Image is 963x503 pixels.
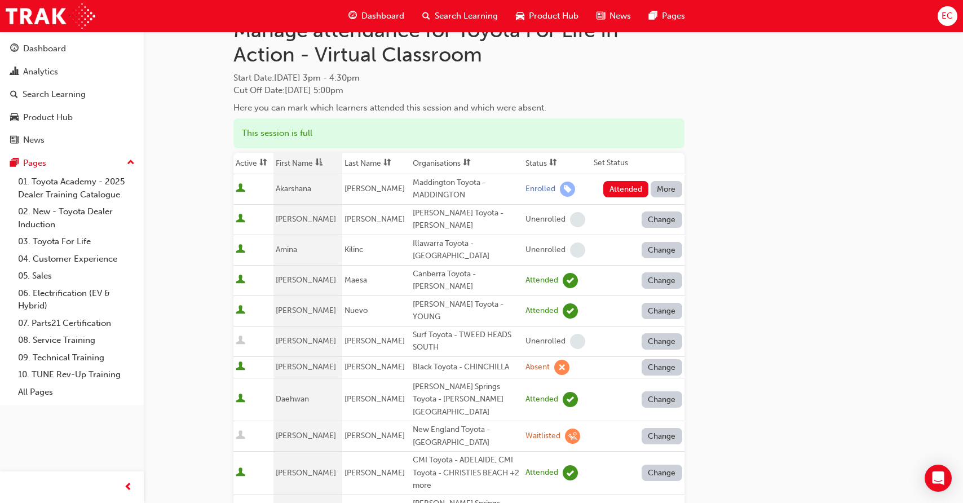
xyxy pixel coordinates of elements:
[236,275,245,286] span: User is active
[525,306,558,316] div: Attended
[23,88,86,101] div: Search Learning
[14,285,139,315] a: 06. Electrification (EV & Hybrid)
[236,305,245,316] span: User is active
[344,362,405,372] span: [PERSON_NAME]
[435,10,498,23] span: Search Learning
[413,423,521,449] div: New England Toyota - [GEOGRAPHIC_DATA]
[554,360,569,375] span: learningRecordVerb_ABSENT-icon
[642,303,682,319] button: Change
[591,153,684,174] th: Set Status
[23,157,46,170] div: Pages
[413,207,521,232] div: [PERSON_NAME] Toyota - [PERSON_NAME]
[276,362,336,372] span: [PERSON_NAME]
[570,212,585,227] span: learningRecordVerb_NONE-icon
[507,5,587,28] a: car-iconProduct Hub
[10,113,19,123] span: car-icon
[525,184,555,195] div: Enrolled
[525,467,558,478] div: Attended
[23,134,45,147] div: News
[642,359,682,376] button: Change
[274,73,360,83] span: [DATE] 3pm - 4:30pm
[525,431,560,442] div: Waitlisted
[649,9,657,23] span: pages-icon
[276,431,336,440] span: [PERSON_NAME]
[516,9,524,23] span: car-icon
[23,111,73,124] div: Product Hub
[413,177,521,202] div: Maddington Toyota - MADDINGTON
[236,430,245,442] span: User is inactive
[525,214,566,225] div: Unenrolled
[14,349,139,367] a: 09. Technical Training
[5,153,139,174] button: Pages
[5,36,139,153] button: DashboardAnalyticsSearch LearningProduct HubNews
[587,5,640,28] a: news-iconNews
[5,38,139,59] a: Dashboard
[348,9,357,23] span: guage-icon
[525,245,566,255] div: Unenrolled
[413,298,521,324] div: [PERSON_NAME] Toyota - YOUNG
[5,107,139,128] a: Product Hub
[236,244,245,255] span: User is active
[642,465,682,481] button: Change
[10,135,19,145] span: news-icon
[344,394,405,404] span: [PERSON_NAME]
[344,275,367,285] span: Maesa
[276,275,336,285] span: [PERSON_NAME]
[642,333,682,350] button: Change
[563,303,578,319] span: learningRecordVerb_ATTEND-icon
[276,214,336,224] span: [PERSON_NAME]
[259,158,267,168] span: sorting-icon
[14,366,139,383] a: 10. TUNE Rev-Up Training
[127,156,135,170] span: up-icon
[413,268,521,293] div: Canberra Toyota - [PERSON_NAME]
[565,429,580,444] span: learningRecordVerb_WAITLIST-icon
[23,42,66,55] div: Dashboard
[344,468,405,478] span: [PERSON_NAME]
[23,65,58,78] div: Analytics
[413,454,521,492] div: CMI Toyota - ADELAIDE, CMI Toyota - CHRISTIES BEACH +2 more
[642,428,682,444] button: Change
[10,67,19,77] span: chart-icon
[14,250,139,268] a: 04. Customer Experience
[233,72,684,85] span: Start Date :
[361,10,404,23] span: Dashboard
[525,362,550,373] div: Absent
[570,242,585,258] span: learningRecordVerb_NONE-icon
[525,394,558,405] div: Attended
[14,383,139,401] a: All Pages
[642,242,682,258] button: Change
[563,392,578,407] span: learningRecordVerb_ATTEND-icon
[413,361,521,374] div: Black Toyota - CHINCHILLA
[233,118,684,148] div: This session is full
[276,306,336,315] span: [PERSON_NAME]
[5,61,139,82] a: Analytics
[236,214,245,225] span: User is active
[14,233,139,250] a: 03. Toyota For Life
[124,480,132,495] span: prev-icon
[233,153,274,174] th: Toggle SortBy
[233,85,343,95] span: Cut Off Date : [DATE] 5:00pm
[5,130,139,151] a: News
[609,10,631,23] span: News
[597,9,605,23] span: news-icon
[642,211,682,228] button: Change
[410,153,523,174] th: Toggle SortBy
[233,18,684,67] h1: Manage attendance for Toyota For Life In Action - Virtual Classroom
[10,90,18,100] span: search-icon
[14,315,139,332] a: 07. Parts21 Certification
[10,44,19,54] span: guage-icon
[523,153,591,174] th: Toggle SortBy
[422,9,430,23] span: search-icon
[413,237,521,263] div: Illawarra Toyota - [GEOGRAPHIC_DATA]
[273,153,342,174] th: Toggle SortBy
[236,467,245,479] span: User is active
[525,275,558,286] div: Attended
[276,394,309,404] span: Daehwan
[413,381,521,419] div: [PERSON_NAME] Springs Toyota - [PERSON_NAME][GEOGRAPHIC_DATA]
[413,5,507,28] a: search-iconSearch Learning
[525,336,566,347] div: Unenrolled
[5,84,139,105] a: Search Learning
[560,182,575,197] span: learningRecordVerb_ENROLL-icon
[14,332,139,349] a: 08. Service Training
[651,181,682,197] button: More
